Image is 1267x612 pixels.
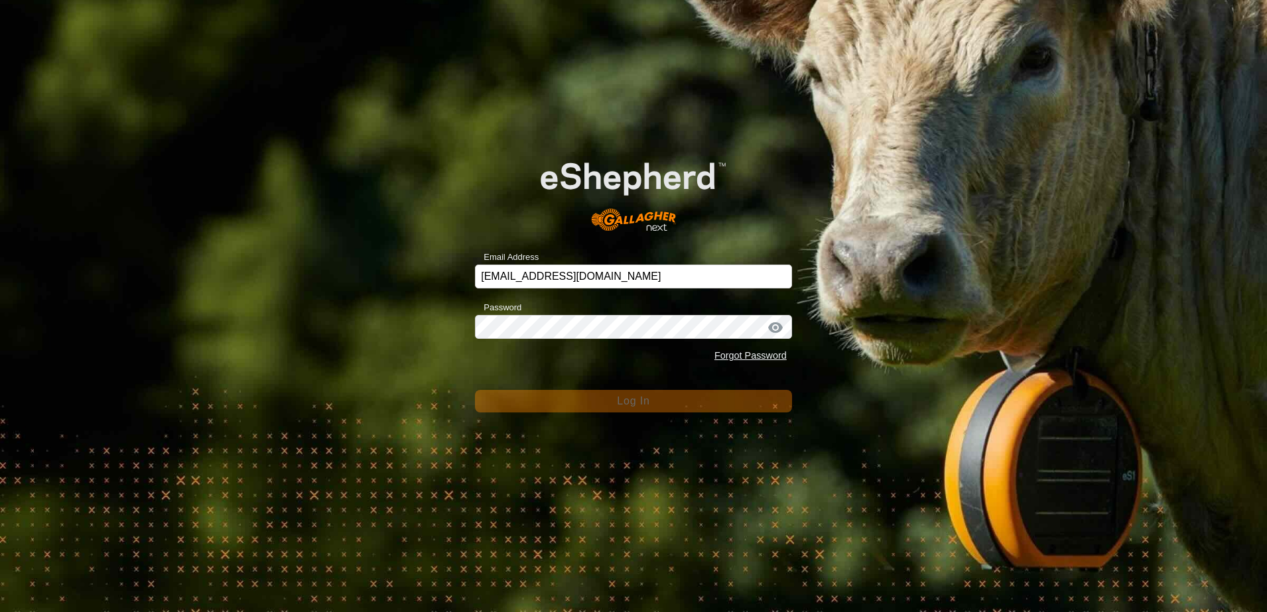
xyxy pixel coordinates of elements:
[714,350,787,361] a: Forgot Password
[507,136,760,244] img: E-shepherd Logo
[475,301,521,314] label: Password
[475,251,539,264] label: Email Address
[475,265,792,288] input: Email Address
[475,390,792,412] button: Log In
[617,395,649,406] span: Log In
